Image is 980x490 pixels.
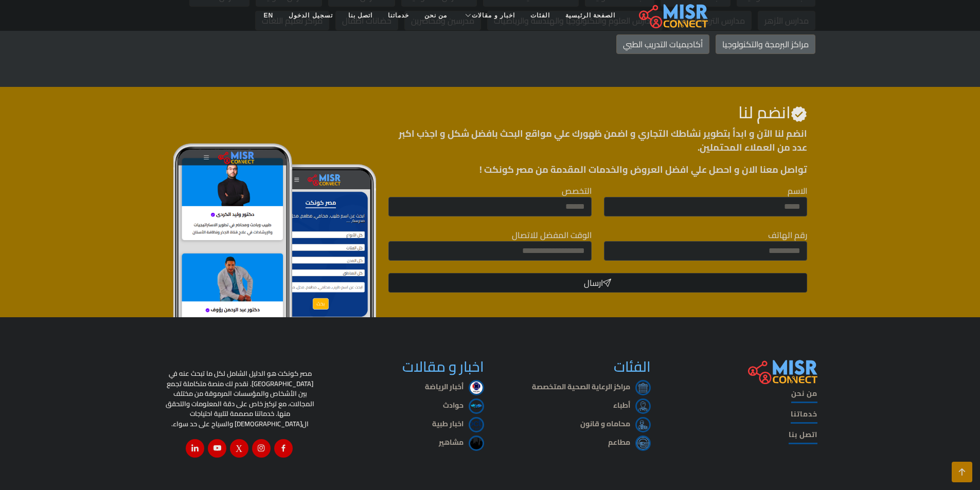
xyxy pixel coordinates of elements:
[417,6,455,25] a: من نحن
[716,34,815,54] a: مراكز البرمجة والتكنولوجيا
[163,369,317,429] p: مصر كونكت هو الدليل الشامل لكل ما تبحث عنه في [GEOGRAPHIC_DATA]. نقدم لك منصة متكاملة تجمع بين ال...
[791,388,817,403] a: من نحن
[748,358,817,384] img: main.misr_connect
[388,162,807,176] p: تواصل معنا الان و احصل علي افضل العروض والخدمات المقدمة من مصر كونكت !
[768,229,807,241] label: رقم الهاتف
[613,398,651,412] a: أطباء
[788,185,807,197] label: الاسم
[281,6,340,25] a: تسجيل الدخول
[388,102,807,122] h2: انضم لنا
[789,429,817,444] a: اتصل بنا
[236,443,242,452] i: X
[532,380,651,393] a: مراكز الرعاية الصحية المتخصصة
[443,398,484,412] a: حوادث
[635,435,651,451] img: مطاعم
[230,439,248,458] a: X
[256,6,281,25] a: EN
[562,185,592,197] label: التخصص
[580,417,651,430] a: محاماه و قانون
[388,126,807,154] p: انضم لنا اﻵن و ابدأ بتطوير نشاطك التجاري و اضمن ظهورك علي مواقع البحث بافضل شكل و اجذب اكبر عدد م...
[455,6,523,25] a: اخبار و مقالات
[425,380,484,393] a: أخبار الرياضة
[523,6,558,25] a: الفئات
[380,6,417,25] a: خدماتنا
[558,6,623,25] a: الصفحة الرئيسية
[469,398,484,414] img: حوادث
[173,143,377,333] img: Join Misr Connect
[635,398,651,414] img: أطباء
[439,435,484,449] a: مشاهير
[635,417,651,432] img: محاماه و قانون
[616,34,709,54] a: أكاديميات التدريب الطبي
[341,6,380,25] a: اتصل بنا
[791,409,817,424] a: خدماتنا
[608,435,651,449] a: مطاعم
[791,106,807,122] svg: Verified account
[512,229,592,241] label: الوقت المفضل للاتصال
[388,273,807,293] button: ارسال
[469,380,484,395] img: أخبار الرياضة
[469,417,484,432] img: اخبار طبية
[432,417,484,430] a: اخبار طبية
[496,358,651,376] h3: الفئات
[635,380,651,395] img: مراكز الرعاية الصحية المتخصصة
[469,435,484,451] img: مشاهير
[330,358,484,376] h3: اخبار و مقالات
[472,11,515,20] span: اخبار و مقالات
[639,3,708,28] img: main.misr_connect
